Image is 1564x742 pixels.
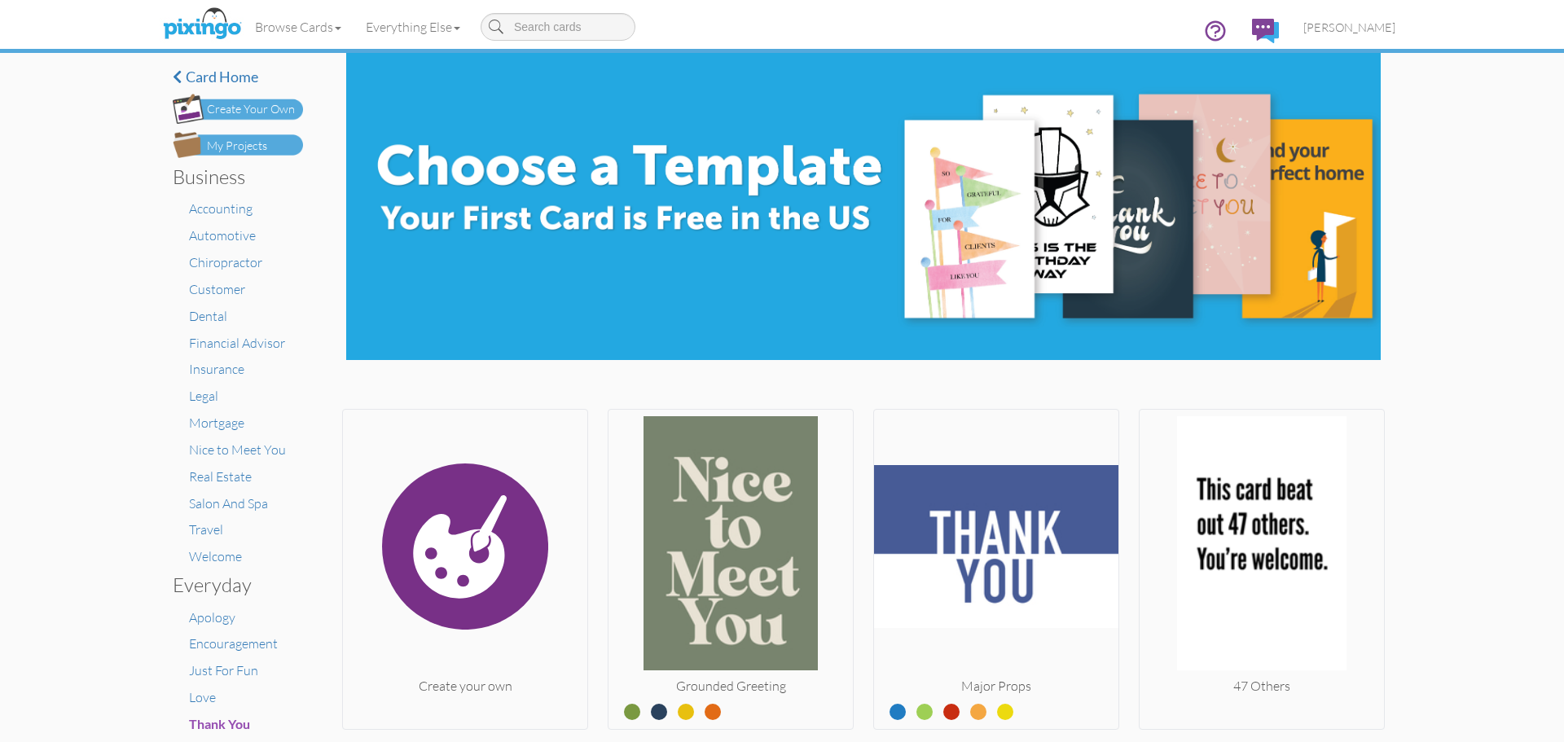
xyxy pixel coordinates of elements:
[1303,20,1395,34] span: [PERSON_NAME]
[189,335,285,351] a: Financial Advisor
[173,69,303,86] a: Card home
[189,441,286,458] a: Nice to Meet You
[189,716,250,732] a: Thank You
[189,635,278,652] a: Encouragement
[354,7,472,47] a: Everything Else
[207,138,267,155] div: My Projects
[243,7,354,47] a: Browse Cards
[189,200,253,217] a: Accounting
[173,574,291,595] h3: Everyday
[608,677,853,696] div: Grounded Greeting
[1291,7,1408,48] a: [PERSON_NAME]
[189,227,256,244] a: Automotive
[189,548,242,564] a: Welcome
[189,495,268,511] a: Salon And Spa
[1140,416,1384,677] img: 20250730-184250-2e46d0b25ecb-250.png
[189,689,216,705] a: Love
[207,101,295,118] div: Create Your Own
[343,416,587,677] img: create.svg
[874,677,1118,696] div: Major Props
[189,609,235,626] a: Apology
[189,415,244,431] a: Mortgage
[173,132,303,158] img: my-projects-button.png
[173,94,303,124] img: create-own-button.png
[189,521,223,538] a: Travel
[189,662,258,678] a: Just For Fun
[346,53,1380,360] img: e8896c0d-71ea-4978-9834-e4f545c8bf84.jpg
[481,13,635,41] input: Search cards
[343,677,587,696] div: Create your own
[189,361,244,377] a: Insurance
[189,388,218,404] a: Legal
[1140,677,1384,696] div: 47 Others
[874,416,1118,677] img: 20250716-161921-cab435a0583f-250.jpg
[189,308,227,324] a: Dental
[608,416,853,677] img: 20250527-043541-0b2d8b8e4674-250.jpg
[173,166,291,187] h3: Business
[189,468,252,485] a: Real Estate
[189,281,245,297] a: Customer
[159,4,245,45] img: pixingo logo
[1252,19,1279,43] img: comments.svg
[189,254,262,270] a: Chiropractor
